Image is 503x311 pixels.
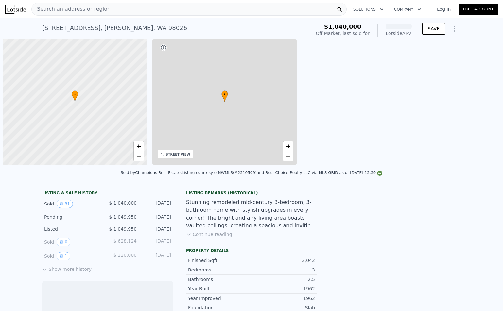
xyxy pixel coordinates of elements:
[121,171,182,175] div: Sold by Champions Real Estate .
[221,91,228,97] span: •
[429,6,459,12] a: Log In
[142,200,171,208] div: [DATE]
[72,90,78,102] div: •
[42,263,92,272] button: Show more history
[57,252,70,260] button: View historical data
[251,257,315,264] div: 2,042
[44,238,102,246] div: Sold
[5,5,26,14] img: Lotside
[44,214,102,220] div: Pending
[186,231,232,237] button: Continue reading
[283,151,293,161] a: Zoom out
[44,252,102,260] div: Sold
[113,253,137,258] span: $ 220,000
[422,23,445,35] button: SAVE
[44,200,102,208] div: Sold
[283,141,293,151] a: Zoom in
[188,295,251,302] div: Year Improved
[251,286,315,292] div: 1962
[389,4,426,15] button: Company
[113,238,137,244] span: $ 628,124
[188,257,251,264] div: Finished Sqft
[57,200,73,208] button: View historical data
[109,226,137,232] span: $ 1,049,950
[459,4,498,15] a: Free Account
[142,238,171,246] div: [DATE]
[42,24,187,33] div: [STREET_ADDRESS] , [PERSON_NAME] , WA 98026
[72,91,78,97] span: •
[134,151,144,161] a: Zoom out
[142,214,171,220] div: [DATE]
[286,142,290,150] span: +
[109,200,137,205] span: $ 1,040,000
[286,152,290,160] span: −
[188,304,251,311] div: Foundation
[188,276,251,283] div: Bathrooms
[182,171,382,175] div: Listing courtesy of NWMLS (#2310509) and Best Choice Realty LLC via MLS GRID as of [DATE] 13:39
[32,5,111,13] span: Search an address or region
[348,4,389,15] button: Solutions
[42,190,173,197] div: LISTING & SALE HISTORY
[109,214,137,220] span: $ 1,049,950
[448,22,461,35] button: Show Options
[186,190,317,196] div: Listing Remarks (Historical)
[142,252,171,260] div: [DATE]
[44,226,102,232] div: Listed
[186,248,317,253] div: Property details
[377,171,382,176] img: NWMLS Logo
[188,267,251,273] div: Bedrooms
[166,152,190,157] div: STREET VIEW
[186,198,317,230] div: Stunning remodeled mid-century 3-bedroom, 3-bathroom home with stylish upgrades in every corner! ...
[251,304,315,311] div: Slab
[251,295,315,302] div: 1962
[142,226,171,232] div: [DATE]
[221,90,228,102] div: •
[386,30,412,37] div: Lotside ARV
[316,30,370,37] div: Off Market, last sold for
[251,267,315,273] div: 3
[324,23,361,30] span: $1,040,000
[57,238,70,246] button: View historical data
[188,286,251,292] div: Year Built
[136,142,141,150] span: +
[134,141,144,151] a: Zoom in
[136,152,141,160] span: −
[251,276,315,283] div: 2.5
